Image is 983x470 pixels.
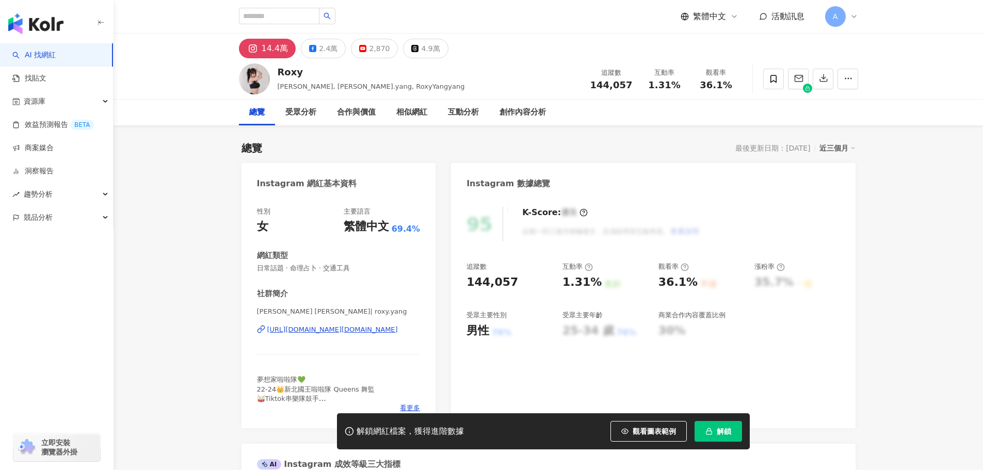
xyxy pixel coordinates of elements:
[24,183,53,206] span: 趨勢分析
[17,439,37,456] img: chrome extension
[400,403,420,413] span: 看更多
[658,274,698,290] div: 36.1%
[319,41,337,56] div: 2.4萬
[562,262,593,271] div: 互動率
[697,68,736,78] div: 觀看率
[41,438,77,457] span: 立即安裝 瀏覽器外掛
[257,325,421,334] a: [URL][DOMAIN_NAME][DOMAIN_NAME]
[369,41,390,56] div: 2,870
[24,90,45,113] span: 資源庫
[590,68,633,78] div: 追蹤數
[590,79,633,90] span: 144,057
[257,250,288,261] div: 網紅類型
[421,41,440,56] div: 4.9萬
[257,264,421,273] span: 日常話題 · 命理占卜 · 交通工具
[257,219,268,235] div: 女
[396,106,427,119] div: 相似網紅
[257,178,357,189] div: Instagram 網紅基本資料
[278,83,465,90] span: [PERSON_NAME], [PERSON_NAME].yang, RoxyYangyang
[645,68,684,78] div: 互動率
[562,274,602,290] div: 1.31%
[466,323,489,339] div: 男性
[695,421,742,442] button: 解鎖
[257,459,400,470] div: Instagram 成效等級三大指標
[262,41,288,56] div: 14.4萬
[466,262,487,271] div: 追蹤數
[499,106,546,119] div: 創作內容分析
[833,11,838,22] span: A
[693,11,726,22] span: 繁體中文
[754,262,785,271] div: 漲粉率
[13,433,100,461] a: chrome extension立即安裝 瀏覽器外掛
[12,143,54,153] a: 商案媒合
[278,66,465,78] div: Roxy
[392,223,421,235] span: 69.4%
[466,311,507,320] div: 受眾主要性別
[241,141,262,155] div: 總覽
[648,80,680,90] span: 1.31%
[448,106,479,119] div: 互動分析
[344,207,370,216] div: 主要語言
[357,426,464,437] div: 解鎖網紅檔案，獲得進階數據
[239,39,296,58] button: 14.4萬
[403,39,448,58] button: 4.9萬
[633,427,676,435] span: 觀看圖表範例
[658,262,689,271] div: 觀看率
[717,427,731,435] span: 解鎖
[301,39,346,58] button: 2.4萬
[12,166,54,176] a: 洞察報告
[257,207,270,216] div: 性別
[8,13,63,34] img: logo
[324,12,331,20] span: search
[12,50,56,60] a: searchAI 找網紅
[562,311,603,320] div: 受眾主要年齡
[344,219,389,235] div: 繁體中文
[337,106,376,119] div: 合作與價值
[658,311,726,320] div: 商業合作內容覆蓋比例
[12,73,46,84] a: 找貼文
[12,191,20,198] span: rise
[24,206,53,229] span: 競品分析
[522,207,588,218] div: K-Score :
[771,11,804,21] span: 活動訊息
[466,274,518,290] div: 144,057
[285,106,316,119] div: 受眾分析
[351,39,398,58] button: 2,870
[257,459,282,469] div: AI
[12,120,94,130] a: 效益預測報告BETA
[257,288,288,299] div: 社群簡介
[239,63,270,94] img: KOL Avatar
[257,376,385,449] span: 夢想家啦啦隊💚 22-24👑新北國王啦啦隊 Queens 舞監 🥁Tiktok串樂隊鼓手 🎤個人單曲-對與錯/迷霧之謎 工作邀約請聯繫Mavis 💌:[EMAIL_ADDRESS][DOMAIN...
[700,80,732,90] span: 36.1%
[267,325,398,334] div: [URL][DOMAIN_NAME][DOMAIN_NAME]
[257,307,421,316] span: [PERSON_NAME] [PERSON_NAME]| roxy.yang
[249,106,265,119] div: 總覽
[466,178,550,189] div: Instagram 數據總覽
[610,421,687,442] button: 觀看圖表範例
[735,144,810,152] div: 最後更新日期：[DATE]
[819,141,856,155] div: 近三個月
